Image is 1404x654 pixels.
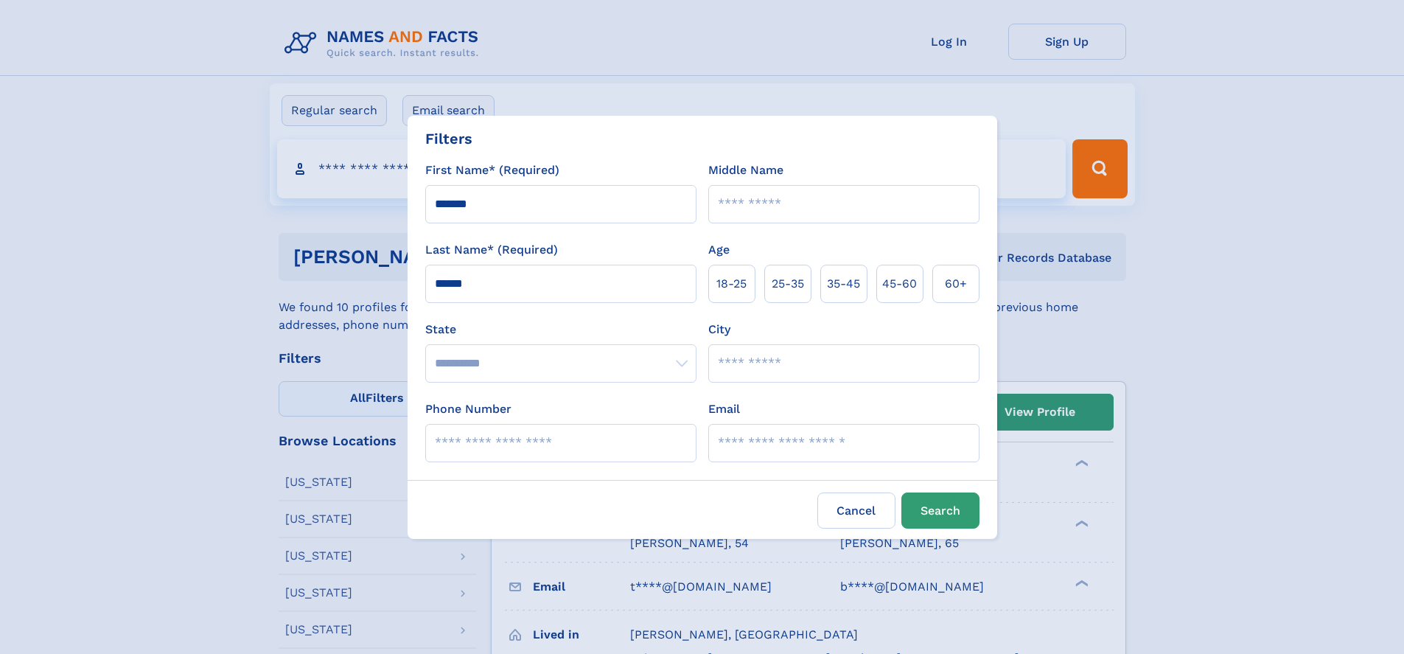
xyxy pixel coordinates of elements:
[945,275,967,293] span: 60+
[425,400,511,418] label: Phone Number
[708,400,740,418] label: Email
[901,493,979,529] button: Search
[425,241,558,259] label: Last Name* (Required)
[425,161,559,179] label: First Name* (Required)
[827,275,860,293] span: 35‑45
[817,493,895,529] label: Cancel
[772,275,804,293] span: 25‑35
[708,161,783,179] label: Middle Name
[716,275,747,293] span: 18‑25
[425,128,472,150] div: Filters
[708,241,730,259] label: Age
[425,321,696,338] label: State
[882,275,917,293] span: 45‑60
[708,321,730,338] label: City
